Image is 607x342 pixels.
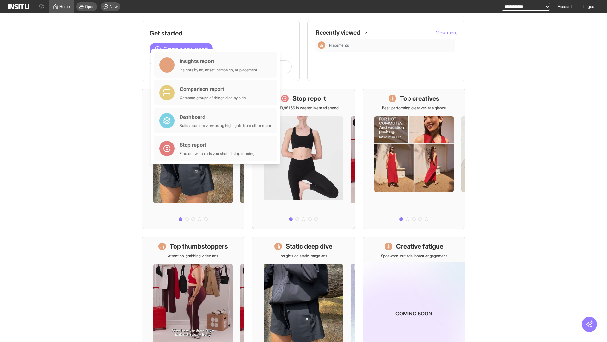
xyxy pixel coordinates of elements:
[280,253,327,258] p: Insights on static image ads
[329,43,349,48] span: Placements
[180,85,246,93] div: Comparison report
[180,57,257,65] div: Insights report
[436,30,457,35] span: View more
[292,94,326,103] h1: Stop report
[180,113,274,121] div: Dashboard
[170,242,228,251] h1: Top thumbstoppers
[180,141,254,149] div: Stop report
[8,4,29,9] img: Logo
[268,105,339,111] p: Save £19,981.66 in wasted Meta ad spend
[286,242,332,251] h1: Static deep dive
[180,67,257,73] div: Insights by ad, adset, campaign, or placement
[400,94,439,103] h1: Top creatives
[363,89,465,229] a: Top creativesBest-performing creatives at a glance
[252,89,355,229] a: Stop reportSave £19,981.66 in wasted Meta ad spend
[163,45,208,53] span: Create a new report
[382,105,446,111] p: Best-performing creatives at a glance
[150,29,292,38] h1: Get started
[168,253,218,258] p: Attention-grabbing video ads
[150,43,213,55] button: Create a new report
[436,29,457,36] button: View more
[59,4,70,9] span: Home
[329,43,452,48] span: Placements
[110,4,118,9] span: New
[180,95,246,100] div: Compare groups of things side by side
[142,89,244,229] a: What's live nowSee all active ads instantly
[180,123,274,128] div: Build a custom view using highlights from other reports
[85,4,95,9] span: Open
[180,151,254,156] div: Find out which ads you should stop running
[318,41,325,49] div: Insights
